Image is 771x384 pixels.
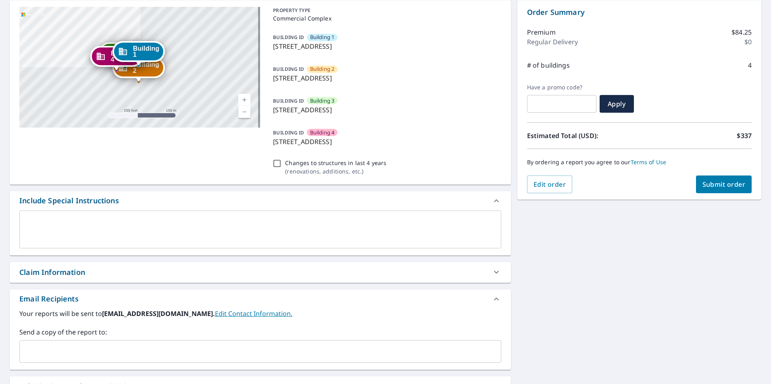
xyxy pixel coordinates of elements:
p: Estimated Total (USD): [527,131,640,140]
p: Changes to structures in last 4 years [285,159,386,167]
button: Apply [600,95,634,113]
p: PROPERTY TYPE [273,7,498,14]
a: Current Level 17, Zoom Out [238,106,250,118]
button: Edit order [527,175,573,193]
div: Include Special Instructions [19,195,119,206]
span: Building 4 [310,129,335,136]
span: Submit order [702,180,746,189]
span: Building 1 [310,33,335,41]
span: Building 2 [133,62,159,74]
a: EditContactInfo [215,309,292,318]
p: By ordering a report you agree to our [527,159,752,166]
a: Current Level 17, Zoom In [238,94,250,106]
p: 4 [748,60,752,70]
div: Claim Information [10,262,511,283]
span: Apply [606,99,627,108]
p: [STREET_ADDRESS] [273,41,498,51]
div: Email Recipients [19,293,79,304]
p: [STREET_ADDRESS] [273,73,498,83]
label: Send a copy of the report to: [19,327,501,337]
p: Order Summary [527,7,752,18]
label: Have a promo code? [527,84,596,91]
div: Include Special Instructions [10,191,511,211]
div: Dropped pin, building Building 2, Commercial property, 2323 Curlew Rd Dunedin, FL 34698 [113,57,165,82]
div: Dropped pin, building Building 1, Commercial property, 2323 Curlew Rd Dunedin, FL 34698 [113,41,165,66]
p: BUILDING ID [273,129,304,136]
p: ( renovations, additions, etc. ) [285,167,386,175]
p: # of buildings [527,60,570,70]
label: Your reports will be sent to [19,309,501,318]
p: Commercial Complex [273,14,498,23]
div: Dropped pin, building Building 4, Commercial property, 2323 Curlew Rd Dunedin, FL 34698 [90,46,143,71]
p: $84.25 [731,27,752,37]
p: BUILDING ID [273,97,304,104]
p: [STREET_ADDRESS] [273,137,498,147]
p: $337 [737,131,752,140]
div: Claim Information [19,267,85,278]
p: BUILDING ID [273,34,304,41]
a: Terms of Use [631,158,667,166]
p: $0 [744,37,752,47]
span: Building 4 [111,50,137,62]
p: Premium [527,27,556,37]
p: Regular Delivery [527,37,578,47]
div: Dropped pin, building Building 3, Commercial property, 2323 Curlew Rd Dunedin, FL 34698 [99,42,151,67]
button: Submit order [696,175,752,193]
span: Edit order [533,180,566,189]
span: Building 2 [310,65,335,73]
p: [STREET_ADDRESS] [273,105,498,115]
span: Building 3 [310,97,335,105]
span: Building 1 [133,45,159,58]
div: Email Recipients [10,289,511,309]
p: BUILDING ID [273,66,304,72]
b: [EMAIL_ADDRESS][DOMAIN_NAME]. [102,309,215,318]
